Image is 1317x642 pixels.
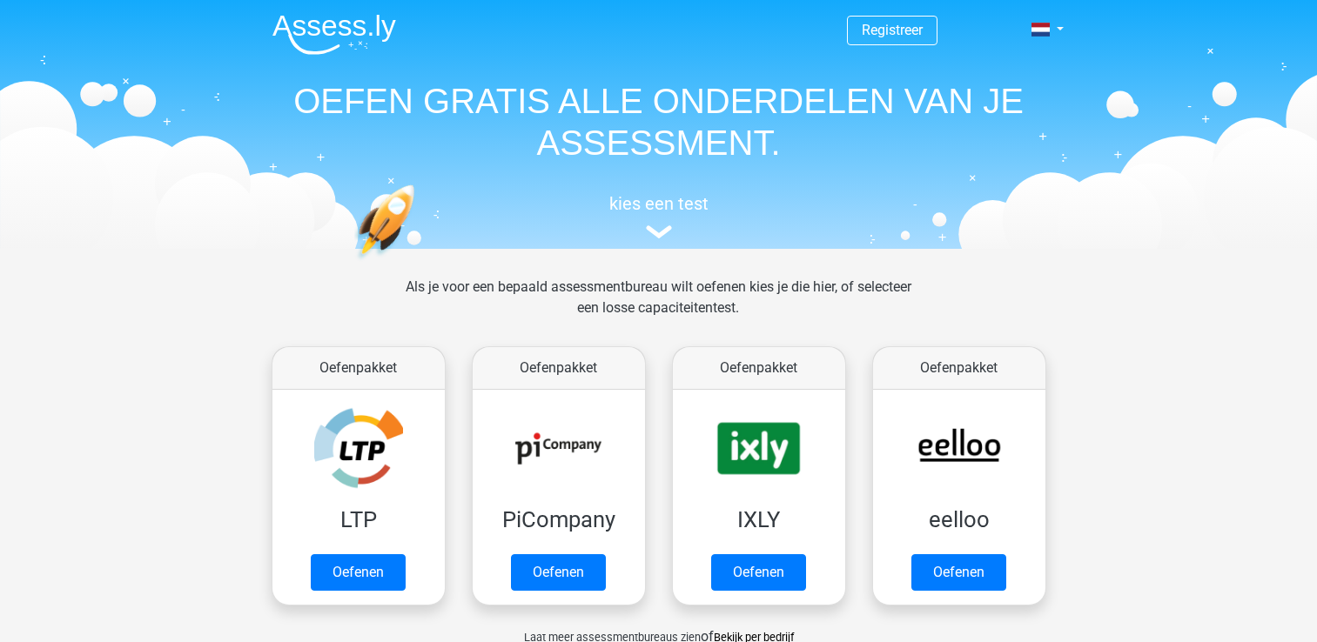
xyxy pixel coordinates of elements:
[272,14,396,55] img: Assessly
[259,80,1059,164] h1: OEFEN GRATIS ALLE ONDERDELEN VAN JE ASSESSMENT.
[862,22,923,38] a: Registreer
[354,184,482,342] img: oefenen
[511,554,606,591] a: Oefenen
[911,554,1006,591] a: Oefenen
[259,193,1059,239] a: kies een test
[646,225,672,238] img: assessment
[392,277,925,339] div: Als je voor een bepaald assessmentbureau wilt oefenen kies je die hier, of selecteer een losse ca...
[259,193,1059,214] h5: kies een test
[711,554,806,591] a: Oefenen
[311,554,406,591] a: Oefenen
